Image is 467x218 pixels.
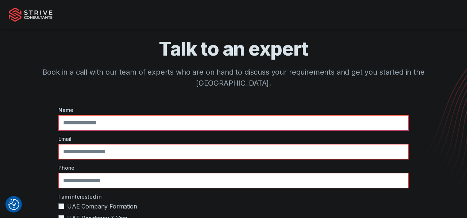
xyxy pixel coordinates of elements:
img: Strive Consultants [9,7,53,22]
p: Book in a call with our team of experts who are on hand to discuss your requirements and get you ... [9,67,458,89]
h1: Talk to an expert [9,37,458,61]
img: Revisit consent button [8,199,19,210]
input: UAE Company Formation [58,203,64,209]
button: Consent Preferences [8,199,19,210]
span: UAE Company Formation [67,202,137,211]
label: I am interested in [58,193,409,200]
label: Name [58,106,409,114]
label: Phone [58,164,409,172]
label: Email [58,135,409,143]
